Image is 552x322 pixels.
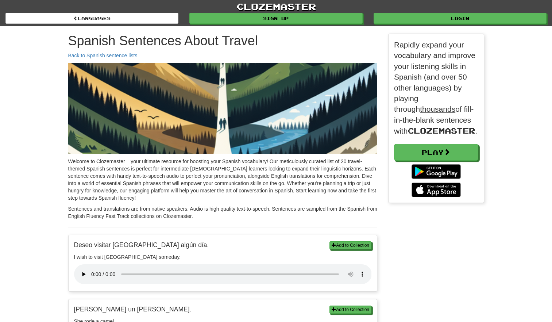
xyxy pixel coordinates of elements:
[394,144,478,161] a: Play
[68,53,138,58] a: Back to Spanish sentence lists
[408,161,464,183] img: Get it on Google Play
[74,241,372,250] p: Deseo visitar [GEOGRAPHIC_DATA] algún día.
[68,205,378,220] p: Sentences and translations are from native speakers. Audio is high quality text-to-speech. Senten...
[189,13,362,24] a: Sign up
[68,34,378,48] h1: Spanish Sentences About Travel
[68,158,378,202] p: Welcome to Clozemaster – your ultimate resource for boosting your Spanish vocabulary! Our meticul...
[374,13,547,24] a: Login
[408,126,475,135] span: Clozemaster
[412,183,461,197] img: Download_on_the_App_Store_Badge_US-UK_135x40-25178aeef6eb6b83b96f5f2d004eda3bffbb37122de64afbaef7...
[329,306,371,314] button: Add to Collection
[74,305,372,314] p: [PERSON_NAME] un [PERSON_NAME].
[329,241,371,249] button: Add to Collection
[394,39,478,137] p: Rapidly expand your vocabulary and improve your listening skills in Spanish (and over 50 other la...
[5,13,178,24] a: Languages
[420,105,455,113] u: thousands
[74,253,372,261] p: I wish to visit [GEOGRAPHIC_DATA] someday.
